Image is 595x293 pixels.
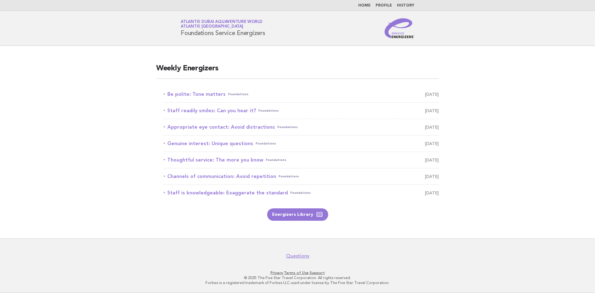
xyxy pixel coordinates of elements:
[385,18,414,38] img: Service Energizers
[286,253,309,259] a: Questions
[271,271,283,275] a: Privacy
[425,123,439,131] span: [DATE]
[310,271,325,275] a: Support
[164,189,439,197] a: Staff is knowledgeable: Exaggerate the standardFoundations [DATE]
[156,64,439,79] h2: Weekly Energizers
[277,123,298,131] span: Foundations
[397,4,414,7] a: History
[164,123,439,131] a: Appropriate eye contact: Avoid distractionsFoundations [DATE]
[228,90,249,99] span: Foundations
[164,90,439,99] a: Be polite: Tone mattersFoundations [DATE]
[164,172,439,181] a: Channels of communication: Avoid repetitionFoundations [DATE]
[266,156,286,164] span: Foundations
[425,139,439,148] span: [DATE]
[425,172,439,181] span: [DATE]
[164,156,439,164] a: Thoughtful service: The more you knowFoundations [DATE]
[425,156,439,164] span: [DATE]
[108,280,487,285] p: Forbes is a registered trademark of Forbes LLC used under license by The Five Star Travel Corpora...
[256,139,276,148] span: Foundations
[258,106,279,115] span: Foundations
[425,90,439,99] span: [DATE]
[181,25,243,29] span: Atlantis [GEOGRAPHIC_DATA]
[181,20,262,29] a: Atlantis Dubai Aquaventure WorldAtlantis [GEOGRAPHIC_DATA]
[164,106,439,115] a: Staff readily smiles: Can you hear it?Foundations [DATE]
[425,106,439,115] span: [DATE]
[108,270,487,275] p: · ·
[181,20,265,36] h1: Foundations Service Energizers
[425,189,439,197] span: [DATE]
[267,208,328,221] a: Energizers Library
[279,172,299,181] span: Foundations
[284,271,309,275] a: Terms of Use
[290,189,311,197] span: Foundations
[376,4,392,7] a: Profile
[358,4,371,7] a: Home
[108,275,487,280] p: © 2025 The Five Star Travel Corporation. All rights reserved.
[164,139,439,148] a: Genuine interest: Unique questionsFoundations [DATE]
